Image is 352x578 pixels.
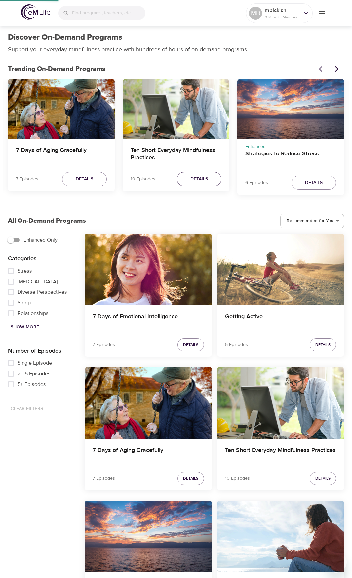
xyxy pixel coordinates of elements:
[18,288,67,296] span: Diverse Perspectives
[315,475,331,482] span: Details
[265,6,300,14] p: mbickish
[8,346,74,355] p: Number of Episodes
[18,267,32,275] span: Stress
[183,341,198,348] span: Details
[190,175,208,183] span: Details
[76,175,93,183] span: Details
[16,176,38,183] p: 7 Episodes
[18,309,49,317] span: Relationships
[131,176,155,183] p: 10 Episodes
[265,14,300,20] p: 0 Mindful Minutes
[8,216,86,226] p: All On-Demand Programs
[8,321,42,333] button: Show More
[23,236,58,244] span: Enhanced Only
[225,447,336,462] h4: Ten Short Everyday Mindfulness Practices
[177,472,204,485] button: Details
[313,4,331,22] button: menu
[21,4,50,20] img: logo
[315,341,331,348] span: Details
[18,299,31,307] span: Sleep
[225,341,248,348] p: 5 Episodes
[131,147,221,162] h4: Ten Short Everyday Mindfulness Practices
[217,367,344,438] button: Ten Short Everyday Mindfulness Practices
[18,370,51,378] span: 2 - 5 Episodes
[8,254,74,263] p: Categories
[326,552,347,573] iframe: Button to launch messaging window
[330,62,344,76] button: Next items
[183,475,198,482] span: Details
[123,79,229,139] button: Ten Short Everyday Mindfulness Practices
[8,79,115,139] button: 7 Days of Aging Gracefully
[217,501,344,572] button: Bringing Mindfulness and Compassion to Loss
[305,179,323,187] span: Details
[315,62,330,76] button: Previous items
[237,79,344,139] button: Strategies to Reduce Stress
[245,144,266,150] span: Enhanced
[85,234,212,305] button: 7 Days of Emotional Intelligence
[310,472,336,485] button: Details
[93,313,204,329] h4: 7 Days of Emotional Intelligence
[93,447,204,462] h4: 7 Days of Aging Gracefully
[225,313,336,329] h4: Getting Active
[93,341,115,348] p: 7 Episodes
[245,179,268,186] p: 6 Episodes
[8,64,315,74] p: Trending On-Demand Programs
[8,45,256,54] p: Support your everyday mindfulness practice with hundreds of hours of on-demand programs.
[217,234,344,305] button: Getting Active
[85,367,212,438] button: 7 Days of Aging Gracefully
[177,172,221,186] button: Details
[177,338,204,351] button: Details
[85,501,212,572] button: Strategies to Reduce Stress
[18,380,46,388] span: 5+ Episodes
[18,278,58,286] span: [MEDICAL_DATA]
[292,176,336,190] button: Details
[245,150,336,166] h4: Strategies to Reduce Stress
[93,475,115,482] p: 7 Episodes
[16,147,107,162] h4: 7 Days of Aging Gracefully
[62,172,107,186] button: Details
[225,475,250,482] p: 10 Episodes
[8,33,122,42] h1: Discover On-Demand Programs
[249,7,262,20] div: MB
[310,338,336,351] button: Details
[72,6,145,20] input: Find programs, teachers, etc...
[11,323,39,331] span: Show More
[18,359,52,367] span: Single Episode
